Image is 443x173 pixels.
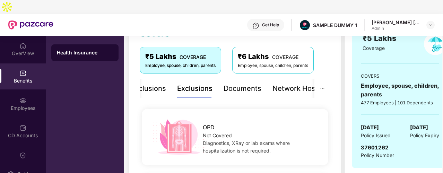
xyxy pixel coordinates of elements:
[372,26,420,31] div: Admin
[145,62,216,69] div: Employee, spouse, children, parents
[133,83,166,94] div: Inclusions
[410,132,439,139] span: Policy Expiry
[361,123,379,132] span: [DATE]
[410,123,428,132] span: [DATE]
[19,97,26,104] img: svg+xml;base64,PHN2ZyBpZD0iRW1wbG95ZWVzIiB4bWxucz0iaHR0cDovL3d3dy53My5vcmcvMjAwMC9zdmciIHdpZHRoPS...
[150,118,207,157] img: icon
[177,83,212,94] div: Exclusions
[19,152,26,159] img: svg+xml;base64,PHN2ZyBpZD0iQ2xhaW0iIHhtbG5zPSJodHRwOi8vd3d3LnczLm9yZy8yMDAwL3N2ZyIgd2lkdGg9IjIwIi...
[320,86,325,91] span: ellipsis
[361,152,394,158] span: Policy Number
[313,22,357,28] div: SAMPLE DUMMY 1
[262,22,279,28] div: Get Help
[238,62,308,69] div: Employee, spouse, children, parents
[19,42,26,49] img: svg+xml;base64,PHN2ZyBpZD0iSG9tZSIgeG1sbnM9Imh0dHA6Ly93d3cudzMub3JnLzIwMDAvc3ZnIiB3aWR0aD0iMjAiIG...
[238,51,308,62] div: ₹6 Lakhs
[363,34,398,43] span: ₹5 Lakhs
[203,123,215,132] span: OPD
[361,132,391,139] span: Policy Issued
[314,79,330,98] button: ellipsis
[19,70,26,77] img: svg+xml;base64,PHN2ZyBpZD0iQmVuZWZpdHMiIHhtbG5zPSJodHRwOi8vd3d3LnczLm9yZy8yMDAwL3N2ZyIgd2lkdGg9Ij...
[363,45,385,51] span: Coverage
[372,19,420,26] div: [PERSON_NAME] [PERSON_NAME]
[272,83,333,94] div: Network Hospitals
[180,54,206,60] span: COVERAGE
[428,22,433,28] img: svg+xml;base64,PHN2ZyBpZD0iRHJvcGRvd24tMzJ4MzIiIHhtbG5zPSJodHRwOi8vd3d3LnczLm9yZy8yMDAwL3N2ZyIgd2...
[203,140,290,154] span: Diagnostics, XRay or lab exams where hospitalization is not required.
[8,20,53,29] img: New Pazcare Logo
[361,72,439,79] div: COVERS
[224,83,261,94] div: Documents
[140,28,170,38] span: Covers
[361,99,439,106] div: 477 Employees | 101 Dependents
[272,54,298,60] span: COVERAGE
[57,49,113,56] div: Health Insurance
[19,124,26,131] img: svg+xml;base64,PHN2ZyBpZD0iQ0RfQWNjb3VudHMiIGRhdGEtbmFtZT0iQ0QgQWNjb3VudHMiIHhtbG5zPSJodHRwOi8vd3...
[361,144,389,151] span: 37601262
[252,22,259,29] img: svg+xml;base64,PHN2ZyBpZD0iSGVscC0zMngzMiIgeG1sbnM9Imh0dHA6Ly93d3cudzMub3JnLzIwMDAvc3ZnIiB3aWR0aD...
[361,81,439,99] div: Employee, spouse, children, parents
[300,20,310,30] img: Pazcare_Alternative_logo-01-01.png
[203,132,320,139] div: Not Covered
[145,51,216,62] div: ₹5 Lakhs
